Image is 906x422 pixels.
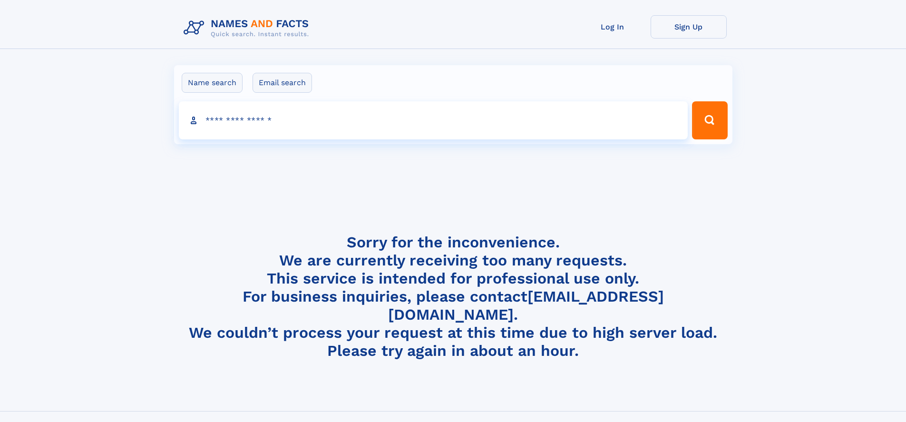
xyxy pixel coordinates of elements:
[651,15,727,39] a: Sign Up
[575,15,651,39] a: Log In
[179,101,688,139] input: search input
[180,15,317,41] img: Logo Names and Facts
[388,287,664,324] a: [EMAIL_ADDRESS][DOMAIN_NAME]
[692,101,727,139] button: Search Button
[182,73,243,93] label: Name search
[253,73,312,93] label: Email search
[180,233,727,360] h4: Sorry for the inconvenience. We are currently receiving too many requests. This service is intend...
